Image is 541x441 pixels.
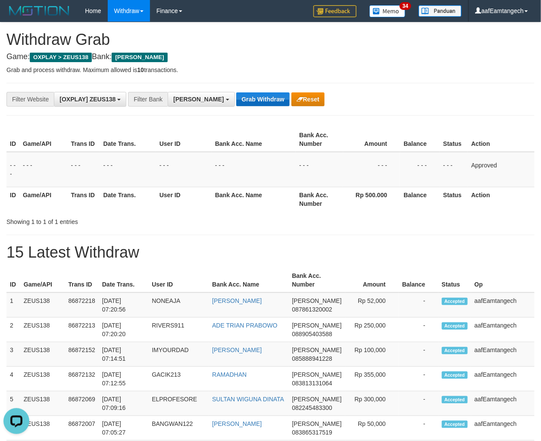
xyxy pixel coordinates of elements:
td: [DATE] 07:05:27 [99,416,148,441]
button: [PERSON_NAME] [168,92,235,107]
th: Bank Acc. Number [288,268,345,293]
td: - - - [6,152,19,187]
a: ADE TRIAN PRABOWO [212,322,277,329]
th: Action [468,187,535,211]
td: RIVERS911 [148,318,209,342]
span: Accepted [442,347,468,354]
span: [PERSON_NAME] [292,420,341,427]
span: Accepted [442,396,468,403]
td: ZEUS138 [20,391,65,416]
td: - - - [68,152,100,187]
th: Balance [400,187,440,211]
td: [DATE] 07:09:16 [99,391,148,416]
td: [DATE] 07:14:51 [99,342,148,367]
th: User ID [148,268,209,293]
td: ZEUS138 [20,342,65,367]
td: - - - [400,152,440,187]
th: Status [440,127,468,152]
span: [PERSON_NAME] [173,96,224,103]
td: 86872218 [65,293,99,318]
span: OXPLAY > ZEUS138 [30,53,92,62]
div: Filter Website [6,92,54,107]
td: - - - [440,152,468,187]
button: Reset [291,92,325,106]
span: Accepted [442,421,468,428]
td: 86872069 [65,391,99,416]
p: Grab and process withdraw. Maximum allowed is transactions. [6,66,535,74]
td: 86872132 [65,367,99,391]
td: - [399,293,438,318]
td: aafEamtangech [471,318,535,342]
span: Copy 082245483300 to clipboard [292,404,332,411]
td: Rp 100,000 [345,342,399,367]
span: [PERSON_NAME] [292,322,341,329]
h1: Withdraw Grab [6,31,535,48]
a: [PERSON_NAME] [212,297,262,304]
th: Date Trans. [100,187,156,211]
th: Trans ID [68,127,100,152]
td: - [399,342,438,367]
th: Balance [399,268,438,293]
td: IMYOURDAD [148,342,209,367]
td: GACIK213 [148,367,209,391]
th: ID [6,127,19,152]
button: Grab Withdraw [236,92,289,106]
div: Filter Bank [128,92,168,107]
th: Status [440,187,468,211]
td: ZEUS138 [20,367,65,391]
td: aafEamtangech [471,367,535,391]
td: [DATE] 07:20:56 [99,293,148,318]
td: aafEamtangech [471,391,535,416]
td: - - - [156,152,212,187]
span: Copy 085888941228 to clipboard [292,355,332,362]
span: [PERSON_NAME] [292,371,341,378]
td: Rp 355,000 [345,367,399,391]
th: Game/API [19,127,68,152]
td: 5 [6,391,20,416]
td: ZEUS138 [20,293,65,318]
td: 2 [6,318,20,342]
img: panduan.png [419,5,462,17]
span: [OXPLAY] ZEUS138 [59,96,116,103]
th: Action [468,127,535,152]
span: [PERSON_NAME] [292,297,341,304]
a: [PERSON_NAME] [212,346,262,353]
img: MOTION_logo.png [6,4,72,17]
td: ZEUS138 [20,318,65,342]
span: Accepted [442,372,468,379]
th: User ID [156,187,212,211]
td: - [399,318,438,342]
th: Bank Acc. Name [212,187,296,211]
th: Status [438,268,471,293]
td: aafEamtangech [471,342,535,367]
a: SULTAN WIGUNA DINATA [212,396,284,403]
th: Game/API [19,187,68,211]
td: - - - [19,152,68,187]
span: Copy 087861320002 to clipboard [292,306,332,313]
td: 86872213 [65,318,99,342]
td: - [399,391,438,416]
th: Rp 500.000 [343,187,400,211]
td: - [399,416,438,441]
a: [PERSON_NAME] [212,420,262,427]
td: 86872007 [65,416,99,441]
td: [DATE] 07:20:20 [99,318,148,342]
td: ZEUS138 [20,416,65,441]
td: - [399,367,438,391]
th: Bank Acc. Name [209,268,288,293]
span: Copy 088905403588 to clipboard [292,331,332,337]
th: User ID [156,127,212,152]
th: Bank Acc. Name [212,127,296,152]
th: Bank Acc. Number [296,127,343,152]
span: Accepted [442,298,468,305]
th: Trans ID [65,268,99,293]
td: Rp 52,000 [345,293,399,318]
span: Copy 083865317519 to clipboard [292,429,332,436]
img: Feedback.jpg [313,5,356,17]
span: [PERSON_NAME] [292,346,341,353]
td: Approved [468,152,535,187]
td: 3 [6,342,20,367]
button: [OXPLAY] ZEUS138 [54,92,126,107]
th: ID [6,187,19,211]
th: Game/API [20,268,65,293]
